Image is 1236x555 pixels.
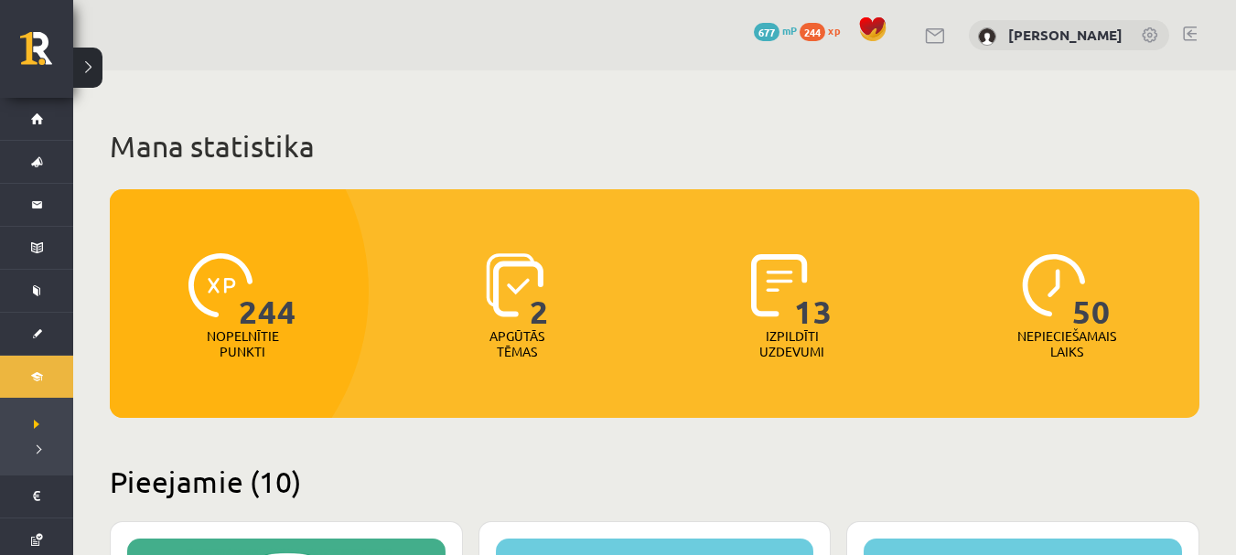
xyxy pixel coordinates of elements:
p: Apgūtās tēmas [481,328,553,359]
a: 677 mP [754,23,797,37]
img: Jānis Tuls [978,27,996,46]
p: Nepieciešamais laiks [1017,328,1116,359]
a: [PERSON_NAME] [1008,26,1123,44]
h2: Pieejamie (10) [110,464,1199,499]
span: 50 [1072,253,1111,328]
span: 677 [754,23,779,41]
span: 2 [530,253,549,328]
img: icon-learned-topics-4a711ccc23c960034f471b6e78daf4a3bad4a20eaf4de84257b87e66633f6470.svg [486,253,543,317]
p: Nopelnītie punkti [207,328,279,359]
p: Izpildīti uzdevumi [757,328,828,359]
h1: Mana statistika [110,128,1199,165]
img: icon-completed-tasks-ad58ae20a441b2904462921112bc710f1caf180af7a3daa7317a5a94f2d26646.svg [751,253,808,317]
img: icon-xp-0682a9bc20223a9ccc6f5883a126b849a74cddfe5390d2b41b4391c66f2066e7.svg [188,253,253,317]
img: icon-clock-7be60019b62300814b6bd22b8e044499b485619524d84068768e800edab66f18.svg [1022,253,1086,317]
a: Rīgas 1. Tālmācības vidusskola [20,32,73,78]
span: 244 [239,253,296,328]
span: 244 [800,23,825,41]
a: 244 xp [800,23,849,37]
span: mP [782,23,797,37]
span: 13 [794,253,833,328]
span: xp [828,23,840,37]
